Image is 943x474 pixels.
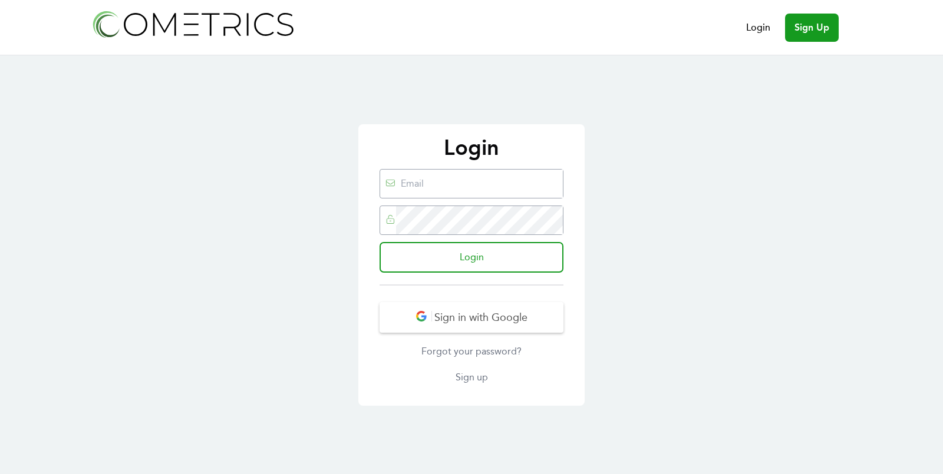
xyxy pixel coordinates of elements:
a: Login [746,21,770,35]
a: Sign Up [785,14,839,42]
a: Forgot your password? [380,344,563,359]
button: Sign in with Google [380,302,563,333]
a: Sign up [380,370,563,384]
img: Cometrics logo [90,7,296,41]
input: Email [396,170,563,198]
p: Login [370,136,573,160]
input: Login [380,242,563,273]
